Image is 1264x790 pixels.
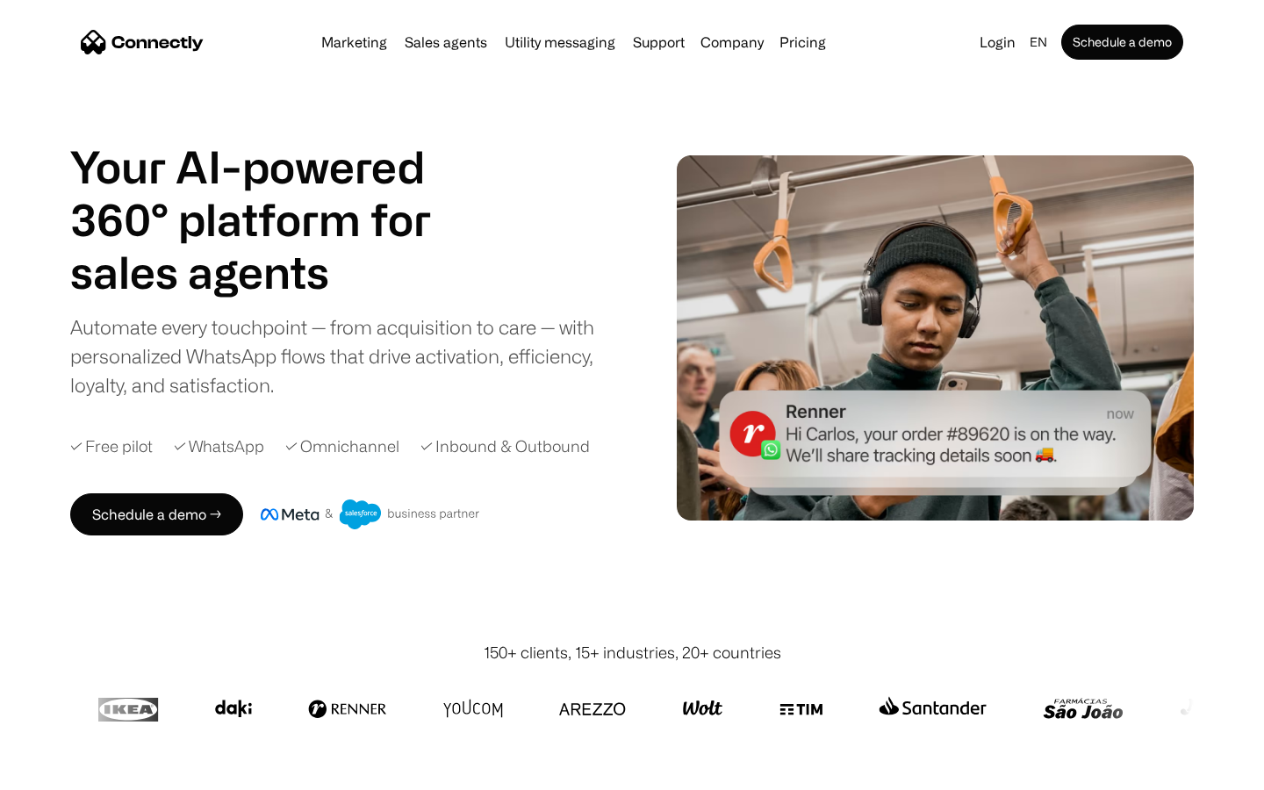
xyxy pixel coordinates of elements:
[1030,30,1047,54] div: en
[973,30,1023,54] a: Login
[626,35,692,49] a: Support
[70,140,474,246] h1: Your AI-powered 360° platform for
[35,759,105,784] ul: Language list
[772,35,833,49] a: Pricing
[70,246,474,298] h1: sales agents
[285,434,399,458] div: ✓ Omnichannel
[18,758,105,784] aside: Language selected: English
[700,30,764,54] div: Company
[261,499,480,529] img: Meta and Salesforce business partner badge.
[174,434,264,458] div: ✓ WhatsApp
[398,35,494,49] a: Sales agents
[70,312,623,399] div: Automate every touchpoint — from acquisition to care — with personalized WhatsApp flows that driv...
[70,493,243,535] a: Schedule a demo →
[484,641,781,664] div: 150+ clients, 15+ industries, 20+ countries
[420,434,590,458] div: ✓ Inbound & Outbound
[314,35,394,49] a: Marketing
[498,35,622,49] a: Utility messaging
[1061,25,1183,60] a: Schedule a demo
[70,434,153,458] div: ✓ Free pilot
